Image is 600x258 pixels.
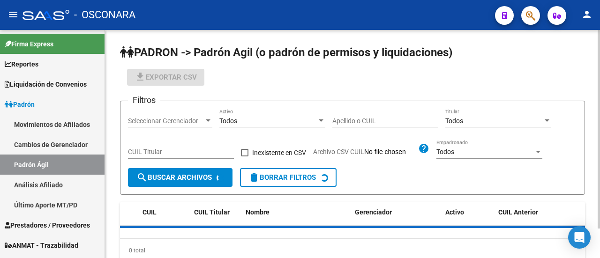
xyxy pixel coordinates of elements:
[139,202,190,222] datatable-header-cell: CUIL
[127,69,204,86] button: Exportar CSV
[190,202,242,222] datatable-header-cell: CUIL Titular
[5,39,53,49] span: Firma Express
[74,5,135,25] span: - OSCONARA
[5,220,90,230] span: Prestadores / Proveedores
[418,143,429,154] mat-icon: help
[136,173,212,182] span: Buscar Archivos
[436,148,454,155] span: Todos
[445,208,464,216] span: Activo
[120,46,452,59] span: PADRON -> Padrón Agil (o padrón de permisos y liquidaciones)
[135,73,197,81] span: Exportar CSV
[240,168,337,187] button: Borrar Filtros
[128,168,232,187] button: Buscar Archivos
[5,99,35,110] span: Padrón
[242,202,351,222] datatable-header-cell: Nombre
[355,208,392,216] span: Gerenciador
[194,208,230,216] span: CUIL Titular
[248,172,260,183] mat-icon: delete
[495,202,585,222] datatable-header-cell: CUIL Anterior
[364,148,418,156] input: Archivo CSV CUIL
[142,208,157,216] span: CUIL
[128,117,204,125] span: Seleccionar Gerenciador
[248,173,316,182] span: Borrar Filtros
[5,240,78,251] span: ANMAT - Trazabilidad
[5,59,38,69] span: Reportes
[445,117,463,125] span: Todos
[442,202,495,222] datatable-header-cell: Activo
[568,226,591,249] div: Open Intercom Messenger
[219,117,237,125] span: Todos
[136,172,148,183] mat-icon: search
[581,9,592,20] mat-icon: person
[351,202,442,222] datatable-header-cell: Gerenciador
[252,147,306,158] span: Inexistente en CSV
[313,148,364,155] span: Archivo CSV CUIL
[498,208,538,216] span: CUIL Anterior
[246,208,270,216] span: Nombre
[5,79,87,89] span: Liquidación de Convenios
[7,9,19,20] mat-icon: menu
[135,71,146,82] mat-icon: file_download
[128,94,160,107] h3: Filtros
